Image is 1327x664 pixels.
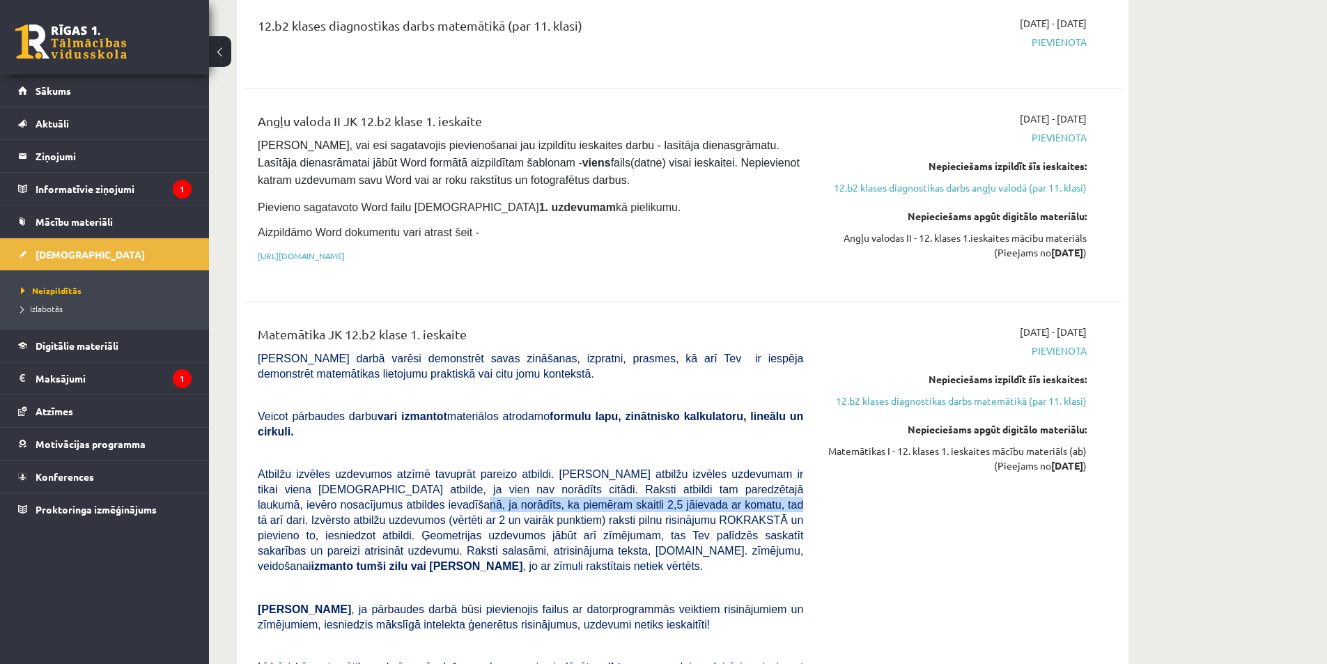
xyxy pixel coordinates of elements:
div: Matemātikas I - 12. klases 1. ieskaites mācību materiāls (ab) (Pieejams no ) [824,444,1087,473]
span: [DATE] - [DATE] [1020,16,1087,31]
a: 12.b2 klases diagnostikas darbs angļu valodā (par 11. klasi) [824,180,1087,195]
div: Nepieciešams izpildīt šīs ieskaites: [824,372,1087,387]
div: 12.b2 klases diagnostikas darbs matemātikā (par 11. klasi) [258,16,803,42]
div: Nepieciešams apgūt digitālo materiālu: [824,209,1087,224]
b: tumši zilu vai [PERSON_NAME] [356,560,522,572]
legend: Maksājumi [36,362,192,394]
span: , ja pārbaudes darbā būsi pievienojis failus ar datorprogrammās veiktiem risinājumiem un zīmējumi... [258,603,803,631]
div: Nepieciešams apgūt digitālo materiālu: [824,422,1087,437]
div: Angļu valodas II - 12. klases 1.ieskaites mācību materiāls (Pieejams no ) [824,231,1087,260]
a: [URL][DOMAIN_NAME] [258,250,345,261]
span: Atbilžu izvēles uzdevumos atzīmē tavuprāt pareizo atbildi. [PERSON_NAME] atbilžu izvēles uzdevuma... [258,468,803,572]
span: [PERSON_NAME] [258,603,351,615]
span: Atzīmes [36,405,73,417]
a: Informatīvie ziņojumi1 [18,173,192,205]
b: formulu lapu, zinātnisko kalkulatoru, lineālu un cirkuli. [258,410,803,438]
div: Nepieciešams izpildīt šīs ieskaites: [824,159,1087,173]
span: Pievienota [824,343,1087,358]
span: Pievienota [824,35,1087,49]
span: Proktoringa izmēģinājums [36,503,157,516]
span: Neizpildītās [21,285,82,296]
span: Mācību materiāli [36,215,113,228]
a: Neizpildītās [21,284,195,297]
div: Matemātika JK 12.b2 klase 1. ieskaite [258,325,803,350]
a: Mācību materiāli [18,206,192,238]
span: Aizpildāmo Word dokumentu vari atrast šeit - [258,226,479,238]
a: Atzīmes [18,395,192,427]
span: [DATE] - [DATE] [1020,111,1087,126]
span: Pievienota [824,130,1087,145]
a: [DEMOGRAPHIC_DATA] [18,238,192,270]
strong: [DATE] [1051,246,1083,258]
a: Rīgas 1. Tālmācības vidusskola [15,24,127,59]
span: Konferences [36,470,94,483]
b: izmanto [311,560,353,572]
a: Ziņojumi [18,140,192,172]
a: Maksājumi1 [18,362,192,394]
span: Sākums [36,84,71,97]
a: Digitālie materiāli [18,330,192,362]
span: Motivācijas programma [36,438,146,450]
a: Izlabotās [21,302,195,315]
span: Izlabotās [21,303,63,314]
span: [DEMOGRAPHIC_DATA] [36,248,145,261]
strong: viens [582,157,611,169]
span: Digitālie materiāli [36,339,118,352]
span: [DATE] - [DATE] [1020,325,1087,339]
a: Aktuāli [18,107,192,139]
i: 1 [173,369,192,388]
span: [PERSON_NAME], vai esi sagatavojis pievienošanai jau izpildītu ieskaites darbu - lasītāja dienasg... [258,139,802,186]
legend: Informatīvie ziņojumi [36,173,192,205]
legend: Ziņojumi [36,140,192,172]
div: Angļu valoda II JK 12.b2 klase 1. ieskaite [258,111,803,137]
i: 1 [173,180,192,199]
strong: 1. uzdevumam [539,201,616,213]
span: Pievieno sagatavoto Word failu [DEMOGRAPHIC_DATA] kā pielikumu. [258,201,681,213]
a: Motivācijas programma [18,428,192,460]
span: Veicot pārbaudes darbu materiālos atrodamo [258,410,803,438]
a: Proktoringa izmēģinājums [18,493,192,525]
span: Aktuāli [36,117,69,130]
a: Sākums [18,75,192,107]
strong: [DATE] [1051,459,1083,472]
b: vari izmantot [378,410,447,422]
span: [PERSON_NAME] darbā varēsi demonstrēt savas zināšanas, izpratni, prasmes, kā arī Tev ir iespēja d... [258,353,803,380]
a: 12.b2 klases diagnostikas darbs matemātikā (par 11. klasi) [824,394,1087,408]
a: Konferences [18,461,192,493]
